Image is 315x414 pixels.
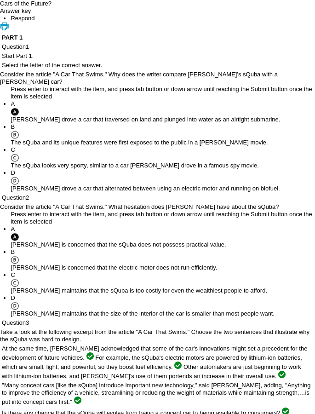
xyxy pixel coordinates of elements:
li: [PERSON_NAME] maintains that the size of the interior of the car is smaller than most people want. [11,294,315,317]
span: B [11,123,15,130]
span: A [11,225,15,232]
span: Start Part 1. [2,52,34,59]
img: C.gif [11,279,18,287]
img: check [174,362,182,369]
span: 1 [26,43,29,50]
img: B.gif [11,256,18,264]
img: A_filled.gif [11,108,18,116]
li: [PERSON_NAME] is concerned that the electric motor does not run efficiently. [11,248,315,271]
span: B [11,248,15,255]
img: check [86,352,94,360]
img: C.gif [11,154,18,162]
span: Other automakers are just beginning to work with lithium-ion batteries, and [PERSON_NAME]'s use o... [2,363,301,379]
li: [PERSON_NAME] drove a car that alternated between using an electric motor and running on biofuel. [11,169,315,192]
span: D [11,294,15,301]
img: check [278,371,286,378]
img: B.gif [11,131,18,139]
span: Press enter to interact with the item, and press tab button or down arrow until reaching the Subm... [11,86,312,100]
span: At the same time, [PERSON_NAME] acknowledged that some of the car's innovations might set a prece... [2,345,307,361]
span: C [11,146,15,153]
span: 2 [26,194,29,201]
p: Question [2,194,313,201]
span: ''Many concept cars [like the sQuba] introduce important new technology,'' said [PERSON_NAME], ad... [2,382,311,405]
img: check [74,397,81,404]
span: Press enter to interact with the item, and press tab button or down arrow until reaching the Subm... [11,211,312,225]
span: D [11,169,15,176]
li: The sQuba and its unique features were first exposed to the public in a [PERSON_NAME] movie. [11,123,315,146]
img: D.gif [11,177,18,185]
li: [PERSON_NAME] drove a car that traversed on land and plunged into water as an airtight submarine. [11,100,315,123]
span: For example, the sQuba's electric motors are powered by lithium-ion batteries, which are small, l... [2,354,302,370]
img: D.gif [11,302,18,310]
p: Select the letter of the correct answer. [2,62,313,69]
span: 3 [26,319,29,326]
span: C [11,271,15,278]
li: The sQuba looks very sporty, similar to a car [PERSON_NAME] drove in a famous spy movie. [11,146,315,169]
h3: PART 1 [2,34,313,41]
span: A [11,100,15,107]
li: [PERSON_NAME] maintains that the sQuba is too costly for even the wealthiest people to afford. [11,271,315,294]
p: Question [2,43,313,51]
p: Question [2,319,313,327]
img: A_filled.gif [11,233,18,241]
li: [PERSON_NAME] is concerned that the sQuba does not possess practical value. [11,225,315,248]
li: This is the Respond Tab [11,15,315,22]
